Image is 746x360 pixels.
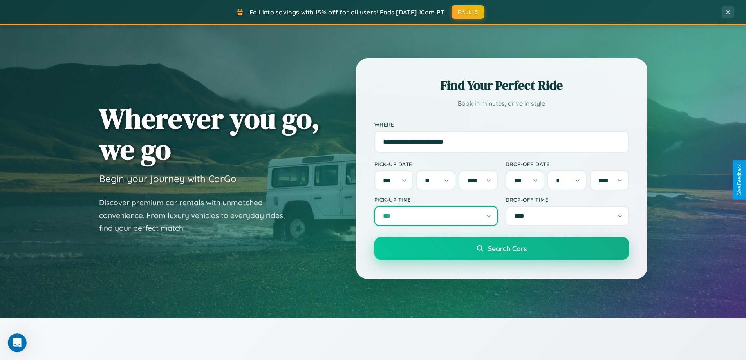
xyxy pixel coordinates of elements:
span: Search Cars [488,244,527,253]
label: Drop-off Date [506,161,629,167]
label: Drop-off Time [506,196,629,203]
p: Book in minutes, drive in style [374,98,629,109]
h1: Wherever you go, we go [99,103,320,165]
label: Pick-up Time [374,196,498,203]
iframe: Intercom live chat [8,333,27,352]
label: Where [374,121,629,128]
label: Pick-up Date [374,161,498,167]
h3: Begin your journey with CarGo [99,173,237,185]
button: Search Cars [374,237,629,260]
span: Fall into savings with 15% off for all users! Ends [DATE] 10am PT. [249,8,446,16]
p: Discover premium car rentals with unmatched convenience. From luxury vehicles to everyday rides, ... [99,196,295,235]
h2: Find Your Perfect Ride [374,77,629,94]
button: FALL15 [452,5,484,19]
div: Give Feedback [737,164,742,196]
